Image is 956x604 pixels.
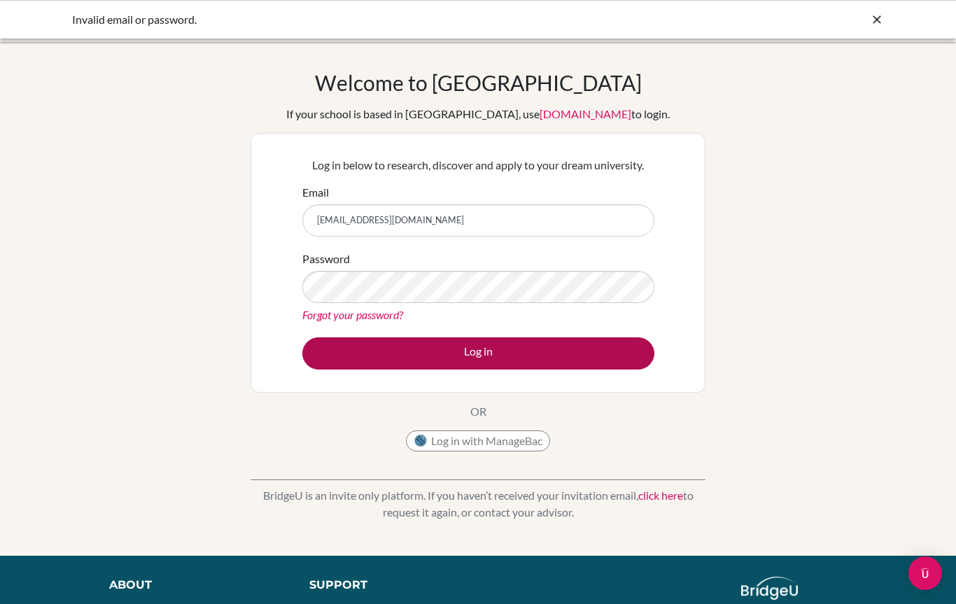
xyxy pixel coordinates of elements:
a: Forgot your password? [302,308,403,321]
p: Log in below to research, discover and apply to your dream university. [302,157,654,174]
button: Log in with ManageBac [406,430,550,451]
a: [DOMAIN_NAME] [540,107,631,120]
label: Password [302,251,350,267]
div: If your school is based in [GEOGRAPHIC_DATA], use to login. [286,106,670,122]
p: OR [470,403,486,420]
a: click here [638,489,683,502]
div: Support [309,577,464,594]
p: BridgeU is an invite only platform. If you haven’t received your invitation email, to request it ... [251,487,705,521]
h1: Welcome to [GEOGRAPHIC_DATA] [315,70,642,95]
img: logo_white@2x-f4f0deed5e89b7ecb1c2cc34c3e3d731f90f0f143d5ea2071677605dd97b5244.png [741,577,798,600]
div: Invalid email or password. [72,11,674,28]
button: Log in [302,337,654,370]
label: Email [302,184,329,201]
div: Open Intercom Messenger [908,556,942,590]
div: About [109,577,278,594]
